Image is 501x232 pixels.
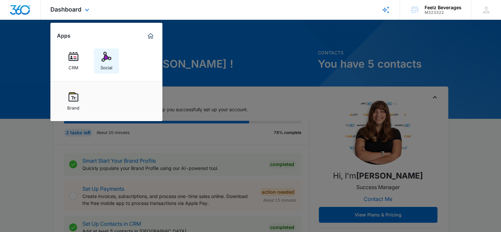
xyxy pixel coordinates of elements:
[50,6,81,13] span: Dashboard
[67,102,79,111] div: Brand
[69,62,78,70] div: CRM
[61,49,86,74] a: CRM
[425,5,461,10] div: account name
[425,10,461,15] div: account id
[94,49,119,74] a: Social
[57,33,70,39] h2: Apps
[100,62,112,70] div: Social
[145,31,156,41] a: Marketing 360® Dashboard
[61,89,86,114] a: Brand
